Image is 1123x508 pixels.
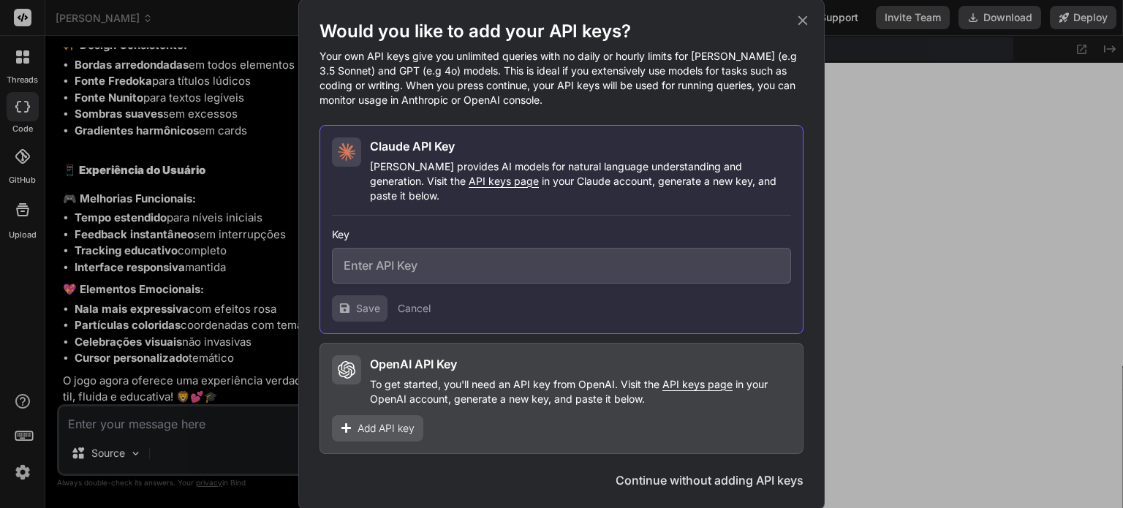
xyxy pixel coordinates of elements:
span: API keys page [662,378,733,390]
p: [PERSON_NAME] provides AI models for natural language understanding and generation. Visit the in ... [370,159,791,203]
h2: OpenAI API Key [370,355,457,373]
span: Add API key [358,421,415,436]
span: API keys page [469,175,539,187]
button: Save [332,295,387,322]
button: Cancel [398,301,431,316]
p: Your own API keys give you unlimited queries with no daily or hourly limits for [PERSON_NAME] (e.... [319,49,804,107]
input: Enter API Key [332,248,791,284]
h3: Key [332,227,791,242]
p: To get started, you'll need an API key from OpenAI. Visit the in your OpenAI account, generate a ... [370,377,791,406]
h1: Would you like to add your API keys? [319,20,804,43]
h2: Claude API Key [370,137,455,155]
span: Save [356,301,380,316]
button: Continue without adding API keys [616,471,804,489]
